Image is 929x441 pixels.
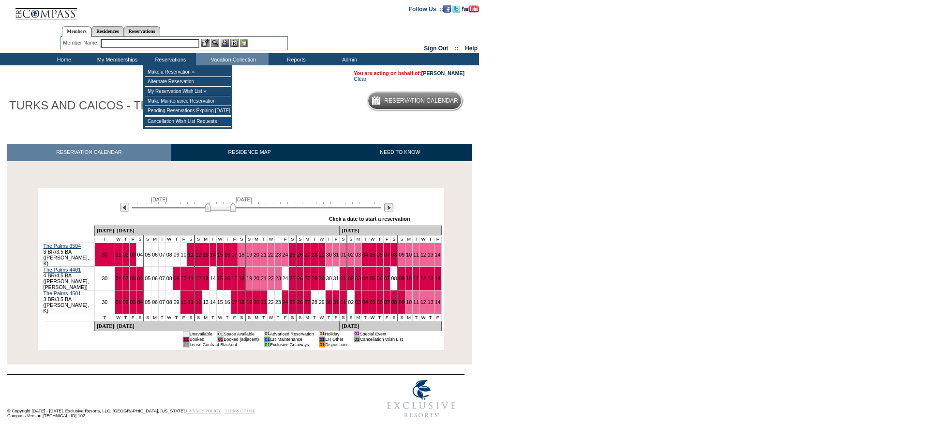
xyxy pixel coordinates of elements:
[462,5,479,11] a: Subscribe to our YouTube Channel
[239,299,244,305] a: 18
[378,375,464,423] img: Exclusive Resorts
[413,275,419,281] a: 11
[362,275,368,281] a: 04
[304,299,310,305] a: 27
[333,275,339,281] a: 31
[7,97,200,114] h1: TURKS AND CAICOS - THE PALMS
[173,235,180,243] td: T
[152,275,158,281] a: 06
[362,314,369,321] td: T
[328,144,472,161] a: NEED TO KNOW
[145,87,231,96] td: My Reservation Wish List »
[319,275,325,281] a: 29
[203,299,209,305] a: 13
[260,235,268,243] td: T
[122,314,129,321] td: T
[130,252,136,258] a: 03
[390,235,398,243] td: S
[420,299,426,305] a: 12
[297,252,303,258] a: 26
[325,314,332,321] td: T
[224,314,231,321] td: T
[224,235,231,243] td: T
[406,299,412,305] a: 10
[203,275,209,281] a: 13
[398,314,405,321] td: S
[115,321,340,331] td: [DATE]
[332,314,340,321] td: F
[232,275,238,281] a: 17
[145,106,231,116] td: Pending Reservations Expiring [DATE]
[340,321,441,331] td: [DATE]
[260,314,268,321] td: T
[246,275,252,281] a: 19
[409,5,443,13] td: Follow Us ::
[391,299,397,305] a: 08
[369,314,376,321] td: W
[348,275,354,281] a: 02
[399,299,405,305] a: 09
[340,314,347,321] td: S
[360,331,403,336] td: Special Event
[340,252,346,258] a: 01
[376,235,383,243] td: T
[376,314,383,321] td: T
[130,275,136,281] a: 03
[268,275,274,281] a: 22
[44,267,81,273] a: The Palms 4401
[239,252,244,258] a: 18
[355,252,361,258] a: 03
[116,275,121,281] a: 01
[120,203,129,212] img: Previous
[232,252,238,258] a: 17
[158,314,165,321] td: T
[275,252,281,258] a: 23
[137,252,143,258] a: 04
[159,252,165,258] a: 07
[340,299,346,305] a: 01
[7,144,171,161] a: RESERVATION CALENDAR
[269,53,322,65] td: Reports
[245,314,253,321] td: S
[217,275,223,281] a: 15
[145,96,231,106] td: Make Maintenance Reservation
[289,252,295,258] a: 25
[311,235,318,243] td: T
[318,314,325,321] td: W
[236,197,252,202] span: [DATE]
[210,314,217,321] td: T
[275,275,281,281] a: 23
[239,275,244,281] a: 18
[211,39,219,47] img: View
[370,299,375,305] a: 05
[145,275,150,281] a: 05
[245,235,253,243] td: S
[434,235,441,243] td: F
[230,39,239,47] img: Reservations
[377,275,383,281] a: 06
[166,252,172,258] a: 08
[413,299,419,305] a: 11
[102,299,107,305] a: 30
[183,336,189,342] td: 01
[282,314,289,321] td: F
[188,275,194,281] a: 11
[427,235,434,243] td: T
[129,235,136,243] td: F
[174,275,180,281] a: 09
[384,275,390,281] a: 07
[137,299,143,305] a: 04
[210,299,216,305] a: 14
[116,252,121,258] a: 01
[347,235,354,243] td: S
[136,314,144,321] td: S
[217,331,223,336] td: 01
[406,275,412,281] a: 10
[225,275,230,281] a: 16
[319,252,325,258] a: 29
[282,235,289,243] td: F
[325,235,332,243] td: T
[420,275,426,281] a: 12
[144,314,151,321] td: S
[123,252,129,258] a: 02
